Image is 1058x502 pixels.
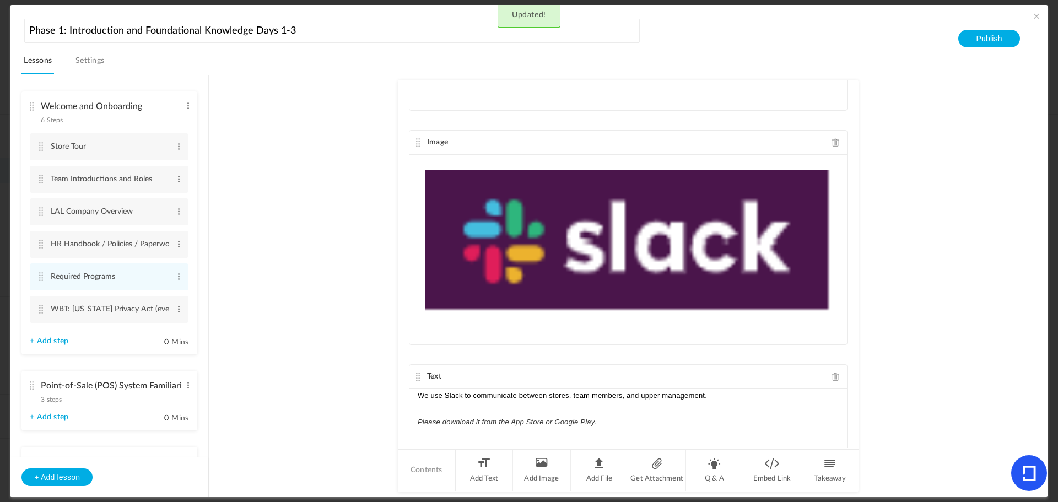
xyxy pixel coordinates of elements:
[425,170,832,312] img: slack.png
[142,337,169,348] input: Mins
[958,30,1019,47] button: Publish
[24,19,640,43] input: Course name
[398,450,456,491] li: Contents
[41,117,63,123] span: 6 Steps
[418,391,707,400] span: We use Slack to communicate between stores, team members, and upper management.
[30,337,68,346] a: + Add step
[171,338,188,346] span: Mins
[427,373,441,380] span: Text
[41,396,62,403] span: 3 steps
[427,138,448,146] span: Image
[418,418,596,426] em: Please download it from the App Store or Google Play.
[571,450,629,491] li: Add File
[142,413,169,424] input: Mins
[73,53,107,74] a: Settings
[513,450,571,491] li: Add Image
[743,450,801,491] li: Embed Link
[21,468,93,486] button: + Add lesson
[456,450,514,491] li: Add Text
[171,414,188,422] span: Mins
[801,450,859,491] li: Takeaway
[30,413,68,422] a: + Add step
[686,450,744,491] li: Q & A
[21,53,54,74] a: Lessons
[628,450,686,491] li: Get Attachment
